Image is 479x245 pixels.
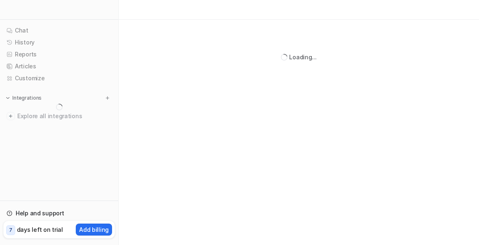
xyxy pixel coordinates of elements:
a: Customize [3,72,115,84]
p: Add billing [79,225,109,234]
span: Explore all integrations [17,110,112,123]
a: History [3,37,115,48]
img: menu_add.svg [105,95,110,101]
button: Integrations [3,94,44,102]
a: Chat [3,25,115,36]
a: Reports [3,49,115,60]
a: Explore all integrations [3,110,115,122]
a: Help and support [3,208,115,219]
p: Integrations [12,95,42,101]
a: Articles [3,61,115,72]
p: days left on trial [17,225,63,234]
img: explore all integrations [7,112,15,120]
div: Loading... [289,53,316,61]
img: expand menu [5,95,11,101]
button: Add billing [76,224,112,236]
p: 7 [9,226,12,234]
